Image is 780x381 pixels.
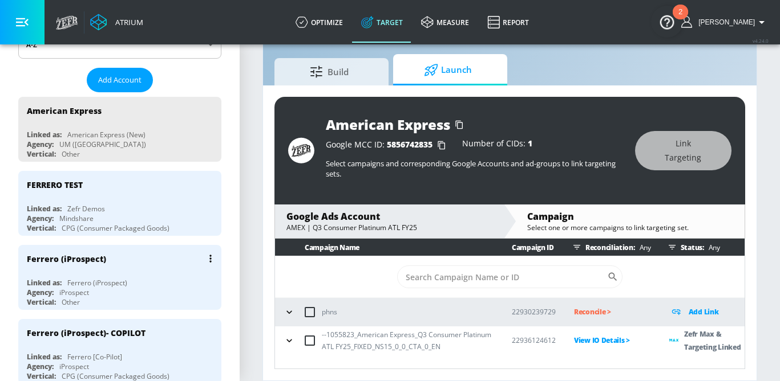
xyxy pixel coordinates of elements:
[322,329,494,353] p: --1055823_American Express_Q3 Consumer Platinum ATL FY25_FIXED_NS15_0_0_CTA_0_EN
[322,306,337,318] p: phns
[669,305,745,318] div: Add Link
[62,371,169,381] div: CPG (Consumer Packaged Goods)
[27,204,62,214] div: Linked as:
[326,158,623,179] p: Select campaigns and corresponding Google Accounts and ad-groups to link targeting sets.
[574,305,651,318] p: Reconcile >
[694,18,755,26] span: login as: sammy.houle@zefr.com
[62,297,80,307] div: Other
[286,2,352,43] a: optimize
[18,171,221,236] div: FERRERO TESTLinked as:Zefr DemosAgency:MindshareVertical:CPG (Consumer Packaged Goods)
[326,140,451,151] div: Google MCC ID:
[18,245,221,310] div: Ferrero (iProspect)Linked as:Ferrero (iProspect)Agency:iProspectVertical:Other
[528,138,532,149] span: 1
[412,2,478,43] a: measure
[478,2,538,43] a: Report
[67,130,146,140] div: American Express (New)
[90,14,143,31] a: Atrium
[18,97,221,162] div: American ExpressLinked as:American Express (New)Agency:UM ([GEOGRAPHIC_DATA])Vertical:Other
[574,334,651,347] p: View IO Details >
[27,352,62,362] div: Linked as:
[527,223,733,232] div: Select one or more campaigns to link targeting set.
[397,265,608,288] input: Search Campaign Name or ID
[568,239,651,256] div: Reconciliation:
[59,140,146,149] div: UM ([GEOGRAPHIC_DATA])
[67,278,127,288] div: Ferrero (iProspect)
[326,115,450,134] div: American Express
[27,140,54,149] div: Agency:
[59,214,94,223] div: Mindshare
[397,265,623,288] div: Search CID Name or Number
[111,17,143,27] div: Atrium
[527,210,733,223] div: Campaign
[494,239,556,256] th: Campaign ID
[405,56,491,84] span: Launch
[275,239,494,256] th: Campaign Name
[753,38,769,44] span: v 4.24.0
[27,253,106,264] div: Ferrero (iProspect)
[98,73,142,87] span: Add Account
[27,362,54,371] div: Agency:
[27,278,62,288] div: Linked as:
[286,58,373,85] span: Build
[87,68,153,92] button: Add Account
[704,241,720,253] p: Any
[67,204,105,214] div: Zefr Demos
[651,6,683,38] button: Open Resource Center, 2 new notifications
[286,210,492,223] div: Google Ads Account
[27,327,146,338] div: Ferrero (iProspect)- COPILOT
[27,149,56,159] div: Vertical:
[462,140,532,151] div: Number of CIDs:
[27,105,102,116] div: American Express
[18,30,221,59] div: A-Z
[27,214,54,223] div: Agency:
[664,239,745,256] div: Status:
[62,223,169,233] div: CPG (Consumer Packaged Goods)
[678,12,682,27] div: 2
[59,288,89,297] div: iProspect
[689,305,719,318] p: Add Link
[27,179,83,190] div: FERRERO TEST
[59,362,89,371] div: iProspect
[27,223,56,233] div: Vertical:
[27,371,56,381] div: Vertical:
[635,241,651,253] p: Any
[67,352,122,362] div: Ferrero [Co-Pilot]
[62,149,80,159] div: Other
[387,139,433,150] span: 5856742835
[27,297,56,307] div: Vertical:
[286,223,492,232] div: AMEX | Q3 Consumer Platinum ATL FY25
[27,130,62,140] div: Linked as:
[512,334,556,346] p: 22936124612
[681,15,769,29] button: [PERSON_NAME]
[684,327,745,354] p: Zefr Max & Targeting Linked
[275,204,504,238] div: Google Ads AccountAMEX | Q3 Consumer Platinum ATL FY25
[512,306,556,318] p: 22930239729
[352,2,412,43] a: Target
[27,288,54,297] div: Agency:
